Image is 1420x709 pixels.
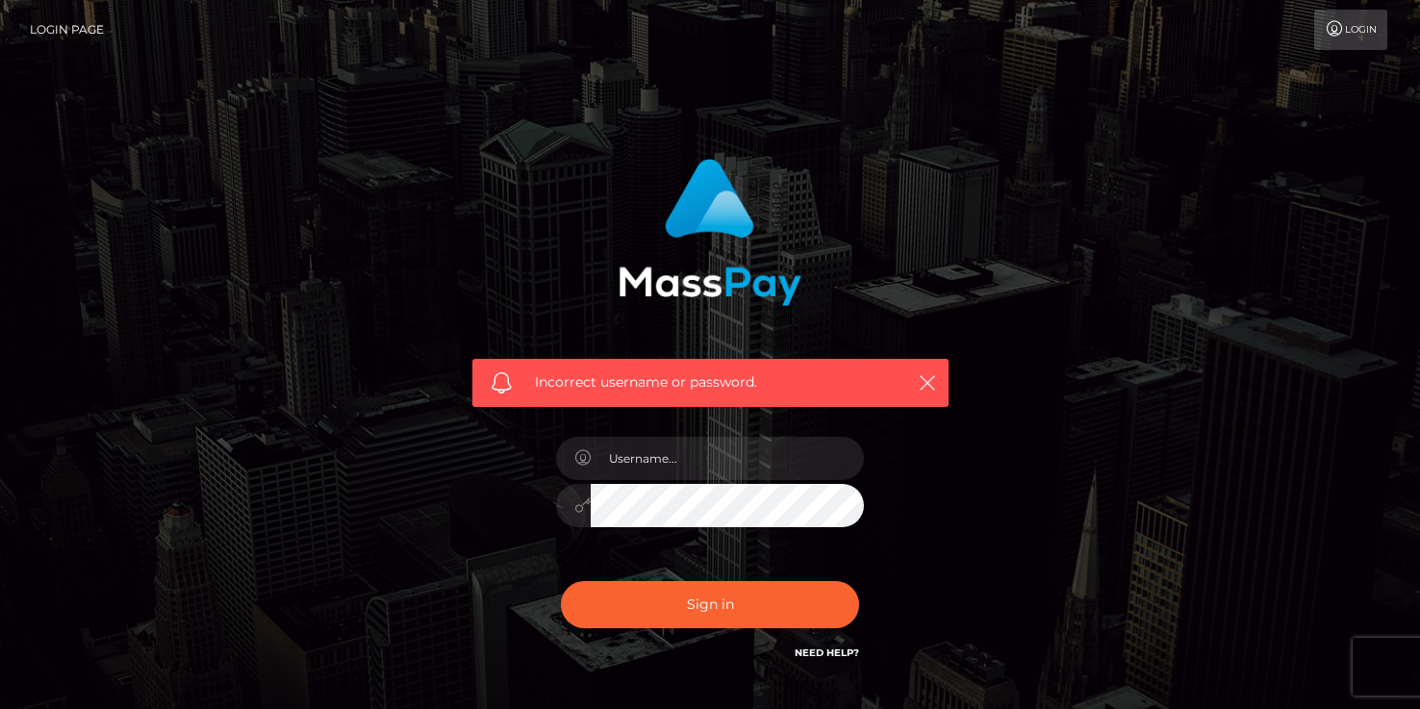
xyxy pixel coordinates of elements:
[561,581,859,628] button: Sign in
[591,437,864,480] input: Username...
[30,10,104,50] a: Login Page
[795,646,859,659] a: Need Help?
[1314,10,1387,50] a: Login
[535,372,886,392] span: Incorrect username or password.
[619,159,801,306] img: MassPay Login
